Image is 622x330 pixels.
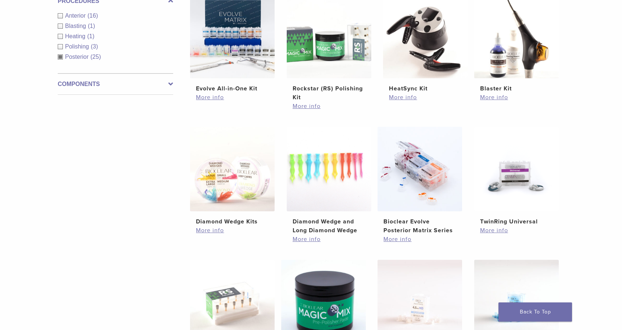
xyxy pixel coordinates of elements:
h2: Bioclear Evolve Posterior Matrix Series [383,217,456,235]
label: Components [58,80,173,89]
a: More info [480,93,553,102]
a: More info [293,102,365,111]
h2: Diamond Wedge Kits [196,217,269,226]
h2: Evolve All-in-One Kit [196,84,269,93]
span: (1) [88,23,95,29]
span: Anterior [65,12,87,19]
h2: Diamond Wedge and Long Diamond Wedge [293,217,365,235]
a: Diamond Wedge and Long Diamond WedgeDiamond Wedge and Long Diamond Wedge [286,127,372,235]
img: TwinRing Universal [474,127,559,211]
span: Polishing [65,43,91,50]
span: (25) [90,54,101,60]
h2: TwinRing Universal [480,217,553,226]
a: TwinRing UniversalTwinRing Universal [474,127,560,226]
img: Bioclear Evolve Posterior Matrix Series [378,127,462,211]
a: More info [293,235,365,244]
a: Back To Top [498,302,572,322]
span: Posterior [65,54,90,60]
a: More info [196,226,269,235]
a: Bioclear Evolve Posterior Matrix SeriesBioclear Evolve Posterior Matrix Series [377,127,463,235]
a: More info [389,93,462,102]
a: More info [383,235,456,244]
a: More info [480,226,553,235]
h2: Rockstar (RS) Polishing Kit [293,84,365,102]
h2: HeatSync Kit [389,84,462,93]
span: (3) [91,43,98,50]
span: Blasting [65,23,88,29]
h2: Blaster Kit [480,84,553,93]
a: More info [196,93,269,102]
span: Heating [65,33,87,39]
span: (1) [87,33,94,39]
img: Diamond Wedge and Long Diamond Wedge [287,127,371,211]
a: Diamond Wedge KitsDiamond Wedge Kits [190,127,275,226]
span: (16) [87,12,98,19]
img: Diamond Wedge Kits [190,127,275,211]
